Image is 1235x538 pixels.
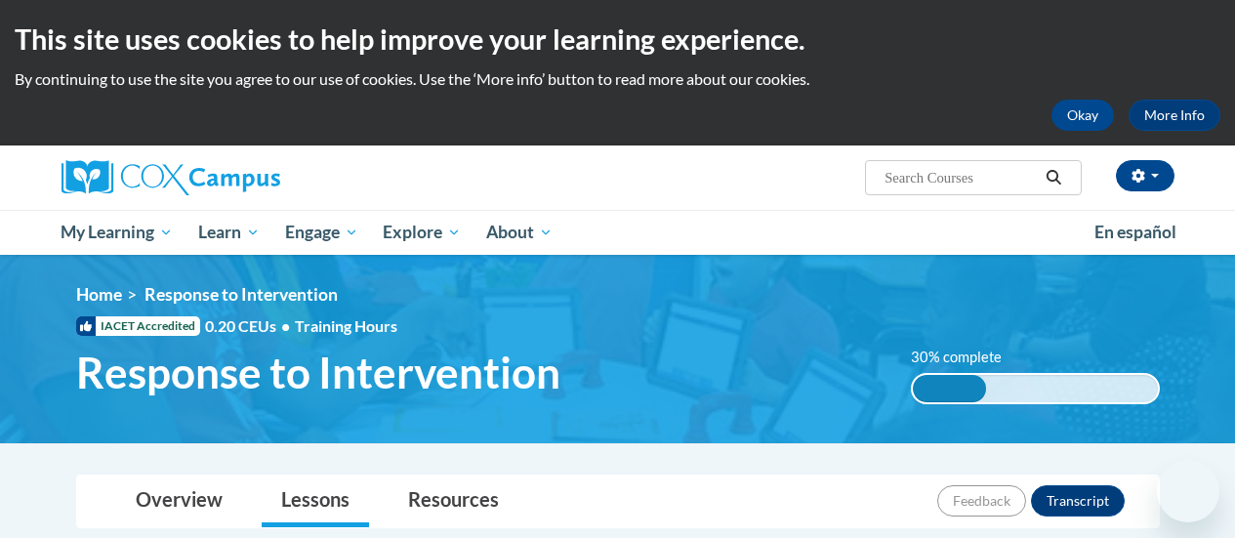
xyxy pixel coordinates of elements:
button: Account Settings [1116,160,1174,191]
button: Transcript [1031,485,1125,517]
span: • [281,316,290,335]
button: Search [1039,166,1068,189]
span: Engage [285,221,358,244]
a: En español [1082,212,1189,253]
a: Resources [389,476,518,527]
a: Explore [370,210,473,255]
a: Engage [272,210,371,255]
span: En español [1094,222,1176,242]
p: By continuing to use the site you agree to our use of cookies. Use the ‘More info’ button to read... [15,68,1220,90]
label: 30% complete [911,347,1023,368]
span: My Learning [61,221,173,244]
div: 30% complete [913,375,986,402]
input: Search Courses [883,166,1039,189]
button: Feedback [937,485,1026,517]
span: Response to Intervention [76,347,560,398]
span: IACET Accredited [76,316,200,336]
a: Cox Campus [62,160,413,195]
img: Cox Campus [62,160,280,195]
button: Okay [1051,100,1114,131]
h2: This site uses cookies to help improve your learning experience. [15,20,1220,59]
span: Response to Intervention [144,284,338,305]
a: Lessons [262,476,369,527]
div: Main menu [47,210,1189,255]
a: Learn [185,210,272,255]
span: 0.20 CEUs [205,315,295,337]
a: About [473,210,565,255]
a: My Learning [49,210,186,255]
span: Explore [383,221,461,244]
span: Training Hours [295,316,397,335]
a: Overview [116,476,242,527]
span: Learn [198,221,260,244]
iframe: Button to launch messaging window [1157,460,1219,522]
a: More Info [1129,100,1220,131]
span: About [486,221,553,244]
a: Home [76,284,122,305]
